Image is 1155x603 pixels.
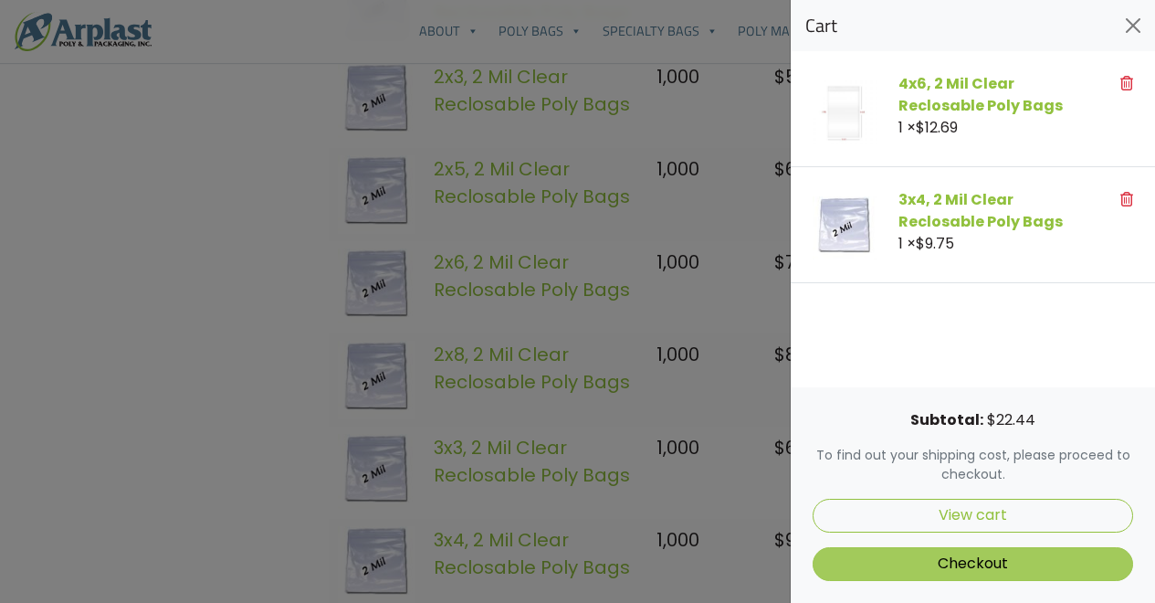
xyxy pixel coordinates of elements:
[916,233,925,254] span: $
[916,117,925,138] span: $
[898,73,1063,116] a: 4x6, 2 Mil Clear Reclosable Poly Bags
[987,409,996,430] span: $
[813,80,877,144] img: 4x6, 2 Mil Clear Reclosable Poly Bags
[898,189,1063,232] a: 3x4, 2 Mil Clear Reclosable Poly Bags
[1118,11,1148,40] button: Close
[805,15,837,37] span: Cart
[813,547,1133,581] a: Checkout
[987,409,1035,430] bdi: 22.44
[813,446,1133,484] p: To find out your shipping cost, please proceed to checkout.
[916,233,954,254] bdi: 9.75
[898,233,954,254] span: 1 ×
[916,117,958,138] bdi: 12.69
[898,117,958,138] span: 1 ×
[813,499,1133,533] a: View cart
[813,196,877,260] img: 3x4, 2 Mil Clear Reclosable Poly Bags
[910,409,983,430] strong: Subtotal:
